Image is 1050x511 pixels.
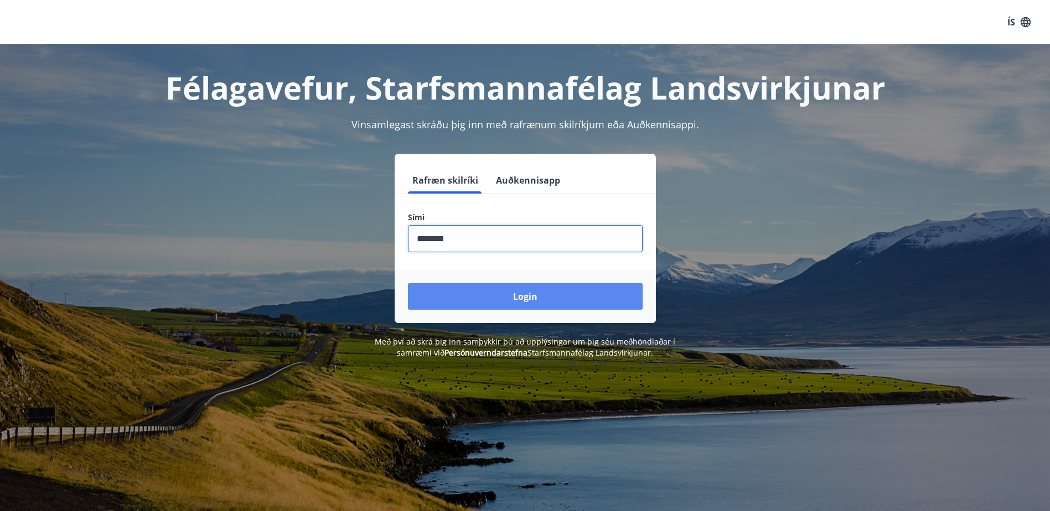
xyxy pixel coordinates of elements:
button: ÍS [1001,12,1037,32]
button: Auðkennisapp [492,167,565,194]
button: Rafræn skilríki [408,167,483,194]
span: Vinsamlegast skráðu þig inn með rafrænum skilríkjum eða Auðkennisappi. [351,118,699,131]
button: Login [408,283,643,310]
h1: Félagavefur, Starfsmannafélag Landsvirkjunar [140,66,911,108]
label: Sími [408,212,643,223]
span: Með því að skrá þig inn samþykkir þú að upplýsingar um þig séu meðhöndlaðar í samræmi við Starfsm... [375,336,675,358]
a: Persónuverndarstefna [444,347,527,358]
